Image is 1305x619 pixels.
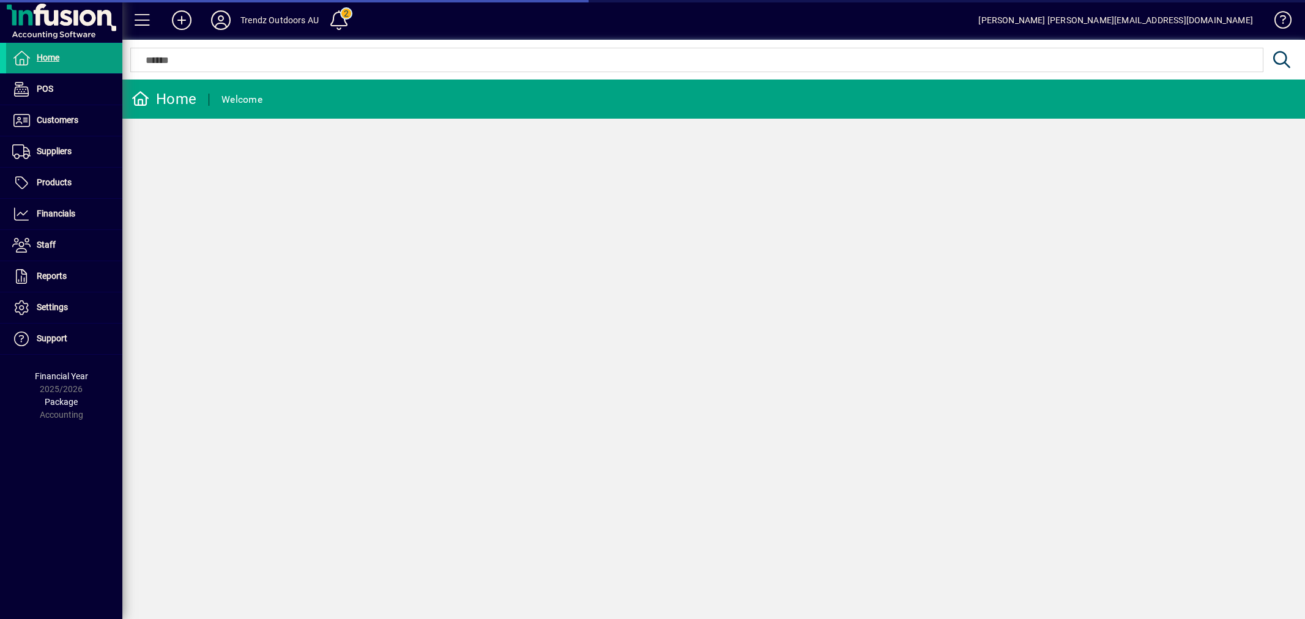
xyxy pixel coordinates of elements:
a: Suppliers [6,136,122,167]
a: Staff [6,230,122,261]
span: Products [37,177,72,187]
button: Profile [201,9,240,31]
span: Customers [37,115,78,125]
a: POS [6,74,122,105]
a: Settings [6,292,122,323]
a: Knowledge Base [1265,2,1290,42]
button: Add [162,9,201,31]
span: Staff [37,240,56,250]
div: Trendz Outdoors AU [240,10,319,30]
a: Financials [6,199,122,229]
a: Products [6,168,122,198]
div: [PERSON_NAME] [PERSON_NAME][EMAIL_ADDRESS][DOMAIN_NAME] [978,10,1253,30]
span: Financial Year [35,371,88,381]
a: Support [6,324,122,354]
span: POS [37,84,53,94]
span: Home [37,53,59,62]
span: Package [45,397,78,407]
a: Customers [6,105,122,136]
span: Settings [37,302,68,312]
span: Support [37,333,67,343]
span: Financials [37,209,75,218]
a: Reports [6,261,122,292]
span: Suppliers [37,146,72,156]
div: Welcome [221,90,262,109]
div: Home [132,89,196,109]
span: Reports [37,271,67,281]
